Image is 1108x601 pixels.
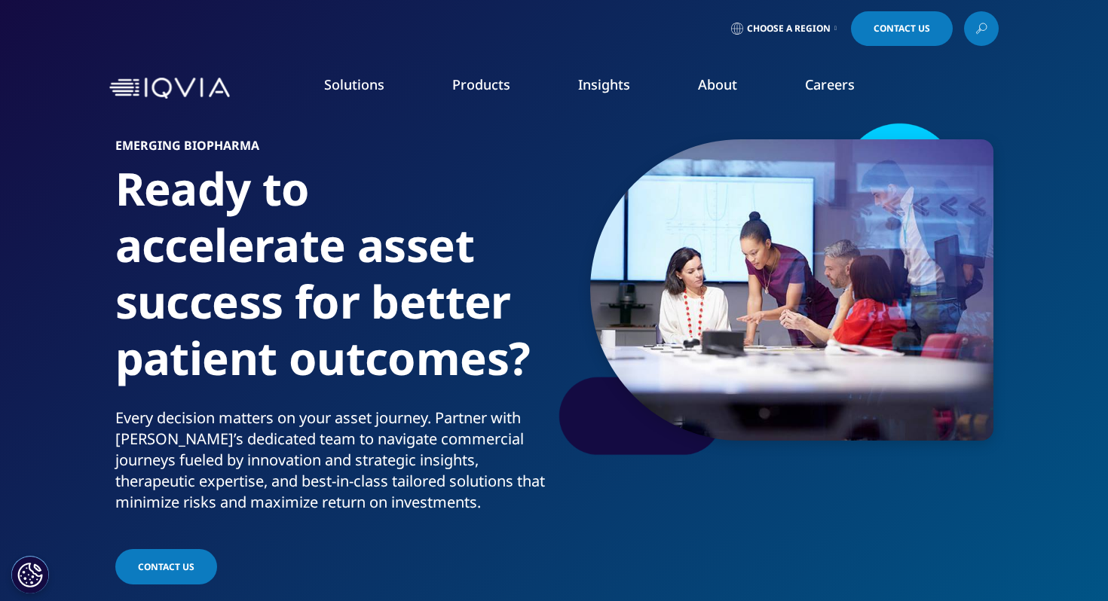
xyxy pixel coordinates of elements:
[452,75,510,93] a: Products
[109,78,230,99] img: IQVIA Healthcare Information Technology and Pharma Clinical Research Company
[138,560,194,573] span: contact Us
[324,75,384,93] a: Solutions
[115,407,549,522] p: Every decision matters on your asset journey. Partner with [PERSON_NAME]’s dedicated team to navi...
[578,75,630,93] a: Insights
[236,53,999,124] nav: Primary
[747,23,831,35] span: Choose a Region
[698,75,737,93] a: About
[115,139,549,160] h6: Emerging Biopharma
[115,160,549,407] h1: Ready to accelerate asset success for better patient outcomes?
[11,556,49,593] button: Cookies Settings
[851,11,953,46] a: Contact Us
[805,75,855,93] a: Careers
[590,139,993,441] img: 920_group-of-people-looking-at-data-during-business-meeting.jpg
[115,549,217,584] a: contact Us
[874,24,930,33] span: Contact Us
